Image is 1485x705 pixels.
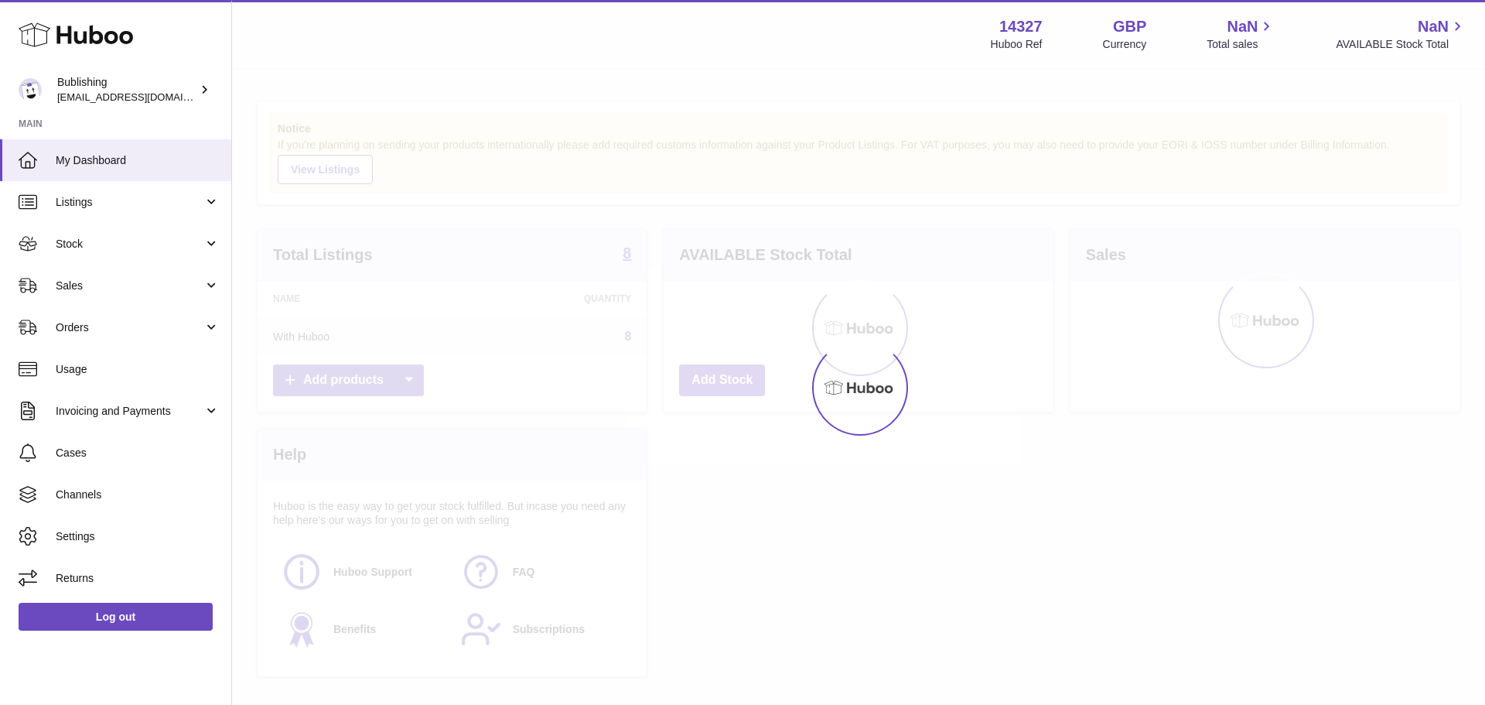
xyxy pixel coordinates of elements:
[56,529,220,544] span: Settings
[1336,16,1466,52] a: NaN AVAILABLE Stock Total
[56,571,220,586] span: Returns
[1207,16,1275,52] a: NaN Total sales
[56,279,203,293] span: Sales
[999,16,1043,37] strong: 14327
[56,237,203,252] span: Stock
[1113,16,1146,37] strong: GBP
[1103,37,1147,52] div: Currency
[56,195,203,210] span: Listings
[1418,16,1449,37] span: NaN
[57,75,196,104] div: Bublishing
[56,153,220,168] span: My Dashboard
[56,446,220,460] span: Cases
[1227,16,1258,37] span: NaN
[56,320,203,335] span: Orders
[56,488,220,502] span: Channels
[1207,37,1275,52] span: Total sales
[1336,37,1466,52] span: AVAILABLE Stock Total
[56,404,203,419] span: Invoicing and Payments
[19,78,42,101] img: internalAdmin-14327@internal.huboo.com
[56,362,220,377] span: Usage
[991,37,1043,52] div: Huboo Ref
[19,603,213,631] a: Log out
[57,91,227,103] span: [EMAIL_ADDRESS][DOMAIN_NAME]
